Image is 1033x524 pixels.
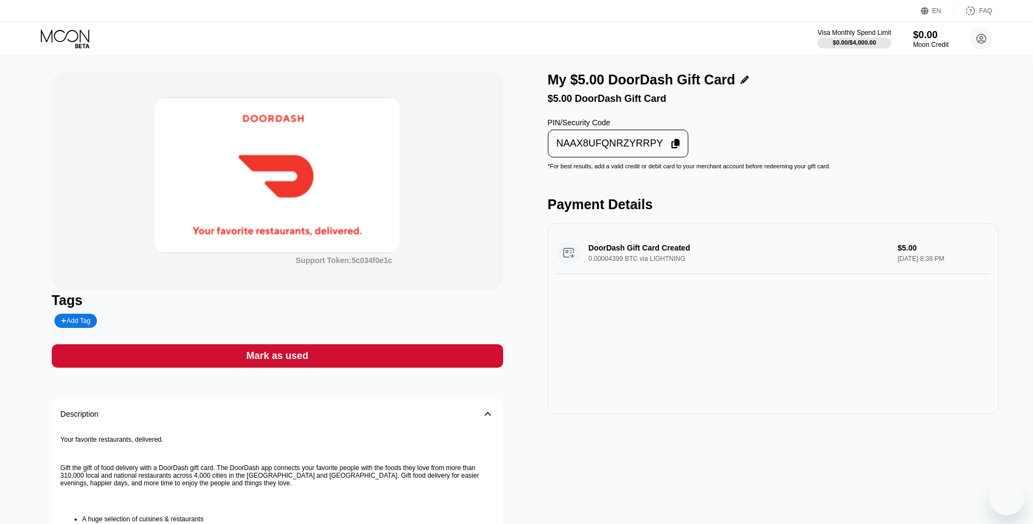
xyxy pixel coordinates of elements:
div: My $5.00 DoorDash Gift Card [548,72,736,88]
div: 󰅀 [481,407,494,421]
div: EN [932,7,942,15]
div: NAAX8UFQNRZYRRPY [548,130,689,157]
div: Support Token:5c034f0e1c [296,256,392,265]
p: Your favorite restaurants, delivered. [60,436,494,443]
div: $0.00Moon Credit [913,29,949,48]
iframe: Button to launch messaging window [989,480,1024,515]
div: Payment Details [548,197,999,212]
div: Tags [52,293,503,308]
div: $0.00 [913,29,949,41]
p: Gift the gift of food delivery with a DoorDash gift card. The DoorDash app connects your favorite... [60,464,494,487]
div: EN [921,5,954,16]
div: FAQ [979,7,992,15]
div: Visa Monthly Spend Limit$0.00/$4,000.00 [817,29,891,48]
div: * For best results, add a valid credit or debit card to your merchant account before redeeming yo... [548,163,999,169]
div: Mark as used [246,350,308,362]
li: A huge selection of cuisines & restaurants [82,515,494,523]
div: Add Tag [61,317,90,325]
div: Add Tag [54,314,97,328]
div: Support Token: 5c034f0e1c [296,256,392,265]
div: NAAX8UFQNRZYRRPY [557,137,663,150]
div: Description [60,410,99,418]
div: Moon Credit [913,41,949,48]
div: Mark as used [52,344,503,368]
div: $5.00 DoorDash Gift Card [548,93,999,105]
div: Visa Monthly Spend Limit [817,29,891,36]
div: $0.00 / $4,000.00 [833,39,876,46]
div: FAQ [954,5,992,16]
div: PIN/Security Code [548,118,689,127]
